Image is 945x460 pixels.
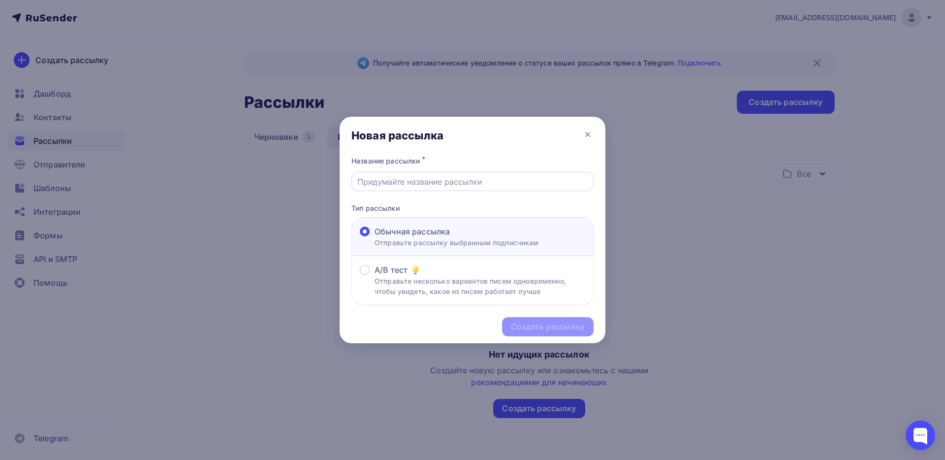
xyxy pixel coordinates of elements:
span: Обычная рассылка [375,226,450,237]
span: A/B тест [375,264,408,276]
p: Отправьте рассылку выбранным подписчикам [375,237,539,248]
div: Новая рассылка [351,129,443,142]
p: Отправьте несколько вариантов писем одновременно, чтобы увидеть, какое из писем работает лучше [375,276,585,296]
div: Название рассылки [351,154,594,168]
input: Придумайте название рассылки [357,176,588,188]
p: Тип рассылки [351,203,594,213]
